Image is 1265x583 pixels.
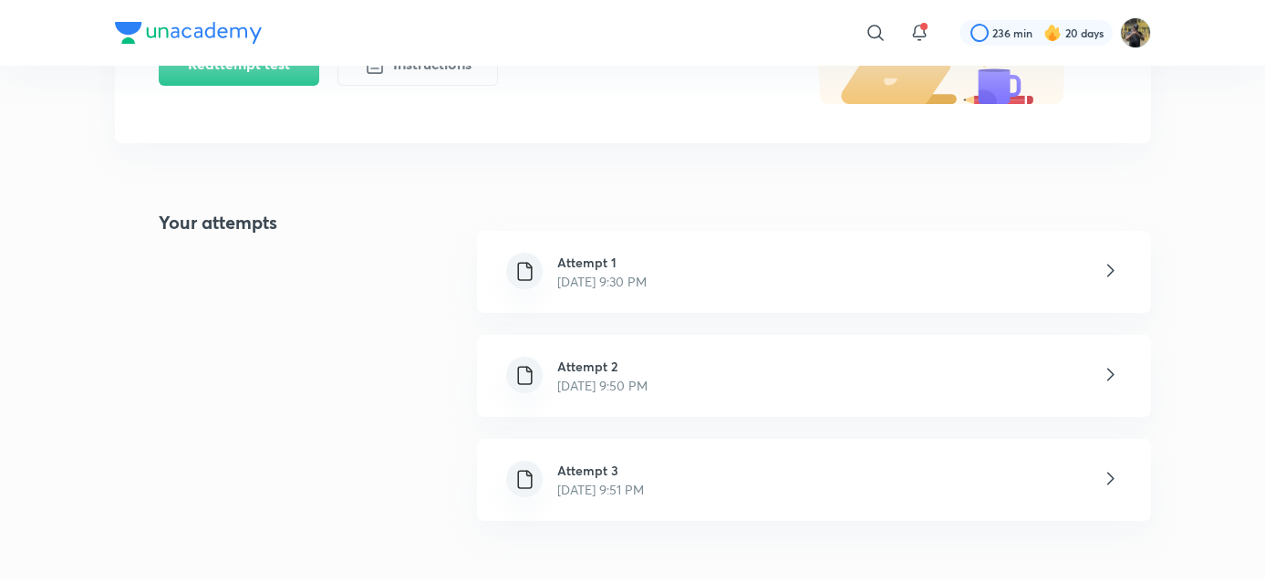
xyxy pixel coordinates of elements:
h6: Attempt 1 [557,253,647,272]
img: file [513,260,536,283]
img: KRISH JINDAL [1120,17,1151,48]
h6: Attempt 2 [557,357,648,376]
h6: Attempt 3 [557,461,644,480]
p: [DATE] 9:50 PM [557,376,648,395]
img: streak [1043,24,1062,42]
img: file [513,364,536,387]
img: file [513,468,536,491]
p: [DATE] 9:30 PM [557,272,647,291]
h4: Your attempts [115,209,277,543]
p: [DATE] 9:51 PM [557,480,644,499]
img: Company Logo [115,22,262,44]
